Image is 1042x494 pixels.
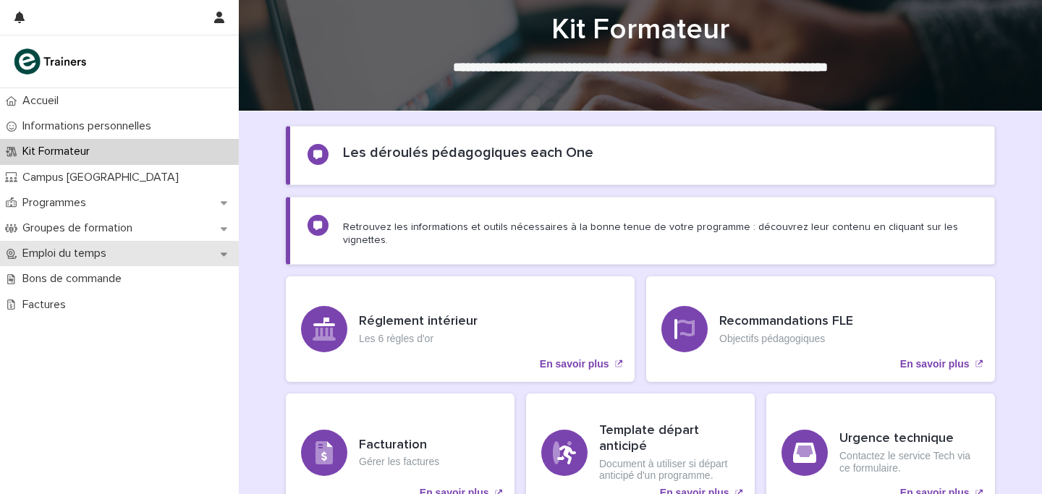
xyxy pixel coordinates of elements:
[12,47,91,76] img: K0CqGN7SDeD6s4JG8KQk
[719,333,853,345] p: Objectifs pédagogiques
[359,333,478,345] p: Les 6 règles d'or
[900,358,970,370] p: En savoir plus
[286,12,995,47] h1: Kit Formateur
[343,221,977,247] p: Retrouvez les informations et outils nécessaires à la bonne tenue de votre programme : découvrez ...
[286,276,635,382] a: En savoir plus
[646,276,995,382] a: En savoir plus
[17,94,70,108] p: Accueil
[17,145,101,158] p: Kit Formateur
[599,458,740,482] p: Document à utiliser si départ anticipé d'un programme.
[719,314,853,330] h3: Recommandations FLE
[17,196,98,210] p: Programmes
[17,171,190,184] p: Campus [GEOGRAPHIC_DATA]
[17,119,163,133] p: Informations personnelles
[343,144,593,161] h2: Les déroulés pédagogiques each One
[359,456,439,468] p: Gérer les factures
[839,450,980,474] p: Contactez le service Tech via ce formulaire.
[17,221,144,235] p: Groupes de formation
[359,438,439,453] h3: Facturation
[540,358,609,370] p: En savoir plus
[17,298,77,312] p: Factures
[359,314,478,330] h3: Réglement intérieur
[599,423,740,454] h3: Template départ anticipé
[839,431,980,447] h3: Urgence technique
[17,247,118,260] p: Emploi du temps
[17,272,133,286] p: Bons de commande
